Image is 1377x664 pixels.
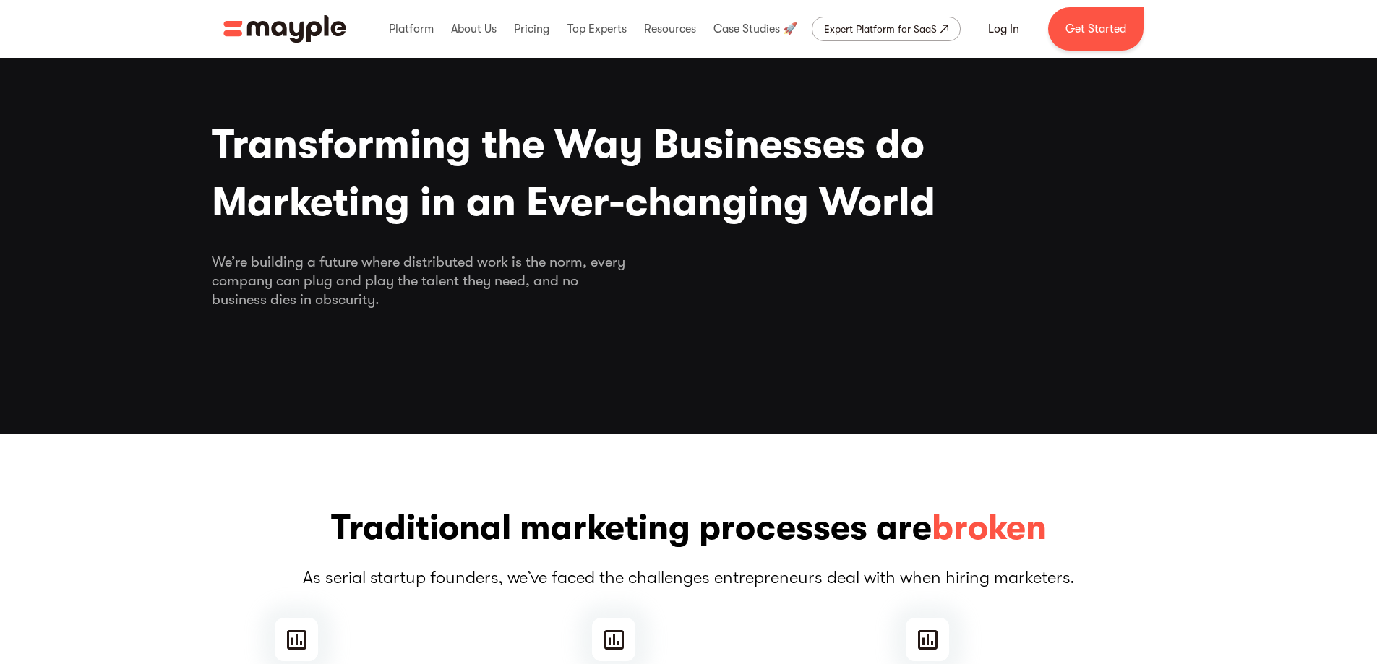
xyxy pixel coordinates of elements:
[212,272,1166,290] span: company can plug and play the talent they need, and no
[812,17,961,41] a: Expert Platform for SaaS
[510,6,553,52] div: Pricing
[971,12,1037,46] a: Log In
[564,6,630,52] div: Top Experts
[212,253,1166,309] div: We’re building a future where distributed work is the norm, every
[212,173,1166,231] span: Marketing in an Ever-changing World
[447,6,500,52] div: About Us
[640,6,700,52] div: Resources
[1048,7,1144,51] a: Get Started
[212,566,1166,589] p: As serial startup founders, we’ve faced the challenges entrepreneurs deal with when hiring market...
[385,6,437,52] div: Platform
[212,290,1166,309] span: business dies in obscurity.
[932,505,1047,551] span: broken
[824,20,937,38] div: Expert Platform for SaaS
[223,15,346,43] img: Mayple logo
[212,505,1166,551] h3: Traditional marketing processes are
[223,15,346,43] a: home
[212,116,1166,231] h1: Transforming the Way Businesses do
